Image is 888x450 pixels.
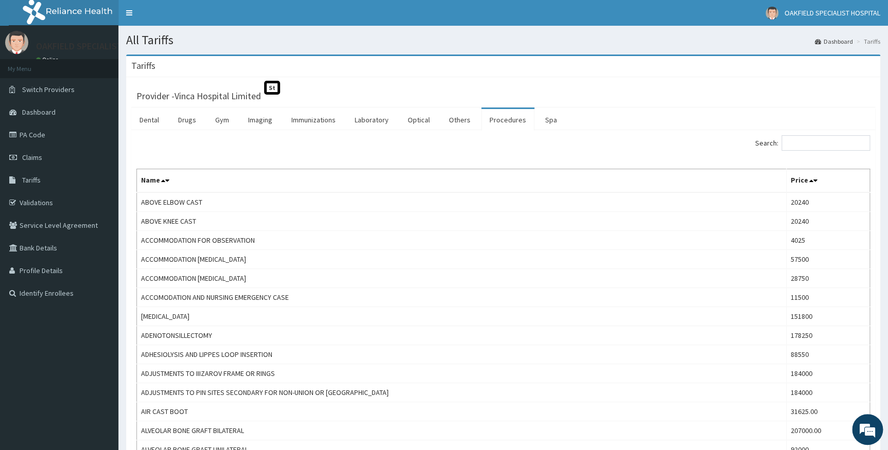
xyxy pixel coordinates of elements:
[137,250,787,269] td: ACCOMMODATION [MEDICAL_DATA]
[399,109,438,131] a: Optical
[137,421,787,440] td: ALVEOLAR BONE GRAFT BILATERAL
[137,383,787,402] td: ADJUSTMENTS TO PIN SITES SECONDARY FOR NON-UNION OR [GEOGRAPHIC_DATA]
[169,5,194,30] div: Minimize live chat window
[787,421,870,440] td: 207000.00
[787,212,870,231] td: 20240
[5,31,28,54] img: User Image
[170,109,204,131] a: Drugs
[137,345,787,364] td: ADHESIOLYSIS AND LIPPES LOOP INSERTION
[137,212,787,231] td: ABOVE KNEE CAST
[787,364,870,383] td: 184000
[264,81,280,95] span: St
[137,169,787,193] th: Name
[787,169,870,193] th: Price
[5,281,196,317] textarea: Type your message and hit 'Enter'
[787,326,870,345] td: 178250
[36,42,165,51] p: OAKFIELD SPECIALIST HOSPITAL
[785,8,880,17] span: OAKFIELD SPECIALIST HOSPITAL
[787,383,870,402] td: 184000
[137,326,787,345] td: ADENOTONSILLECTOMY
[781,135,870,151] input: Search:
[137,231,787,250] td: ACCOMMODATION FOR OBSERVATION
[54,58,173,71] div: Chat with us now
[787,250,870,269] td: 57500
[787,269,870,288] td: 28750
[137,192,787,212] td: ABOVE ELBOW CAST
[137,288,787,307] td: ACCOMODATION AND NURSING EMERGENCY CASE
[22,175,41,185] span: Tariffs
[283,109,344,131] a: Immunizations
[787,402,870,421] td: 31625.00
[36,56,61,63] a: Online
[854,37,880,46] li: Tariffs
[787,192,870,212] td: 20240
[787,345,870,364] td: 88550
[815,37,853,46] a: Dashboard
[240,109,281,131] a: Imaging
[131,61,155,70] h3: Tariffs
[537,109,565,131] a: Spa
[137,269,787,288] td: ACCOMMODATION [MEDICAL_DATA]
[22,107,56,117] span: Dashboard
[22,153,42,162] span: Claims
[787,307,870,326] td: 151800
[22,85,75,94] span: Switch Providers
[765,7,778,20] img: User Image
[441,109,479,131] a: Others
[137,307,787,326] td: [MEDICAL_DATA]
[137,402,787,421] td: AIR CAST BOOT
[137,364,787,383] td: ADJUSTMENTS TO IIIZAROV FRAME OR RINGS
[131,109,167,131] a: Dental
[787,231,870,250] td: 4025
[136,92,261,101] h3: Provider - Vinca Hospital Limited
[19,51,42,77] img: d_794563401_company_1708531726252_794563401
[346,109,397,131] a: Laboratory
[787,288,870,307] td: 11500
[207,109,237,131] a: Gym
[755,135,870,151] label: Search:
[126,33,880,47] h1: All Tariffs
[60,130,142,233] span: We're online!
[481,109,534,131] a: Procedures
